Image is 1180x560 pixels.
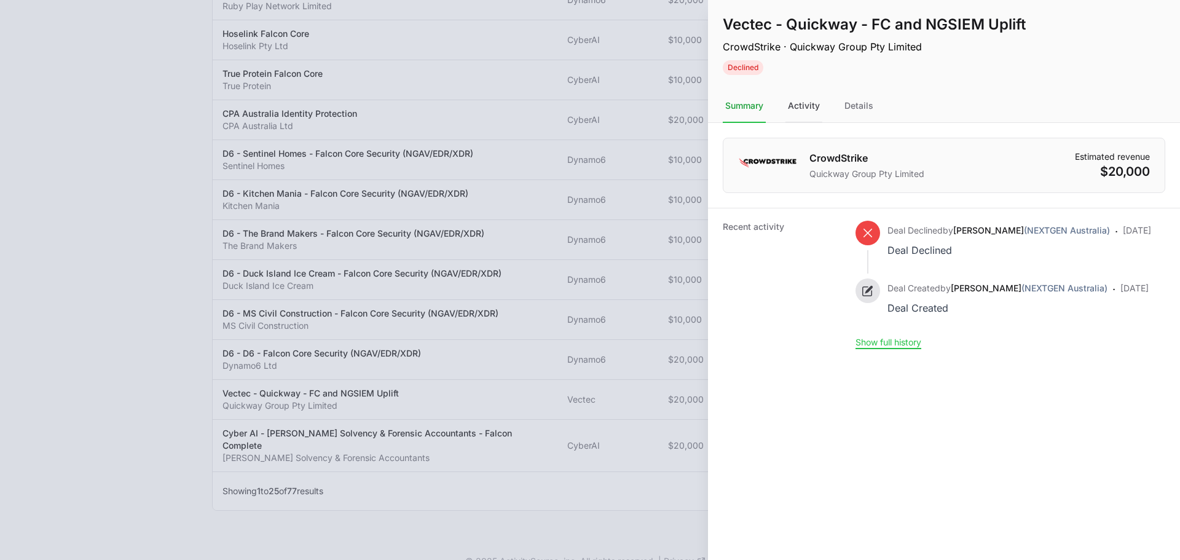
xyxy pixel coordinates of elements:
[842,90,876,123] div: Details
[809,151,924,165] h1: CrowdStrike
[1075,151,1150,163] dt: Estimated revenue
[855,221,1151,336] ul: Activity history timeline
[953,225,1110,235] a: [PERSON_NAME](NEXTGEN Australia)
[887,242,1110,259] div: Deal Declined
[809,168,924,180] p: Quickway Group Pty Limited
[1024,225,1110,235] span: (NEXTGEN Australia)
[723,15,1026,34] h1: Vectec - Quickway - FC and NGSIEM Uplift
[785,90,822,123] div: Activity
[1075,163,1150,180] dd: $20,000
[887,282,1107,294] p: by
[1123,225,1151,235] time: [DATE]
[723,221,841,349] dt: Recent activity
[887,283,940,293] span: Deal Created
[1112,281,1115,317] span: ·
[1115,223,1118,259] span: ·
[723,39,1026,54] p: CrowdStrike · Quickway Group Pty Limited
[1021,283,1107,293] span: (NEXTGEN Australia)
[1120,283,1149,293] time: [DATE]
[887,224,1110,237] p: by
[855,337,921,348] button: Show full history
[951,283,1107,293] a: [PERSON_NAME](NEXTGEN Australia)
[887,225,943,235] span: Deal Declined
[738,151,797,175] img: CrowdStrike
[1130,15,1165,75] div: Deal actions
[887,299,1107,317] div: Deal Created
[723,90,766,123] div: Summary
[708,90,1180,123] nav: Tabs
